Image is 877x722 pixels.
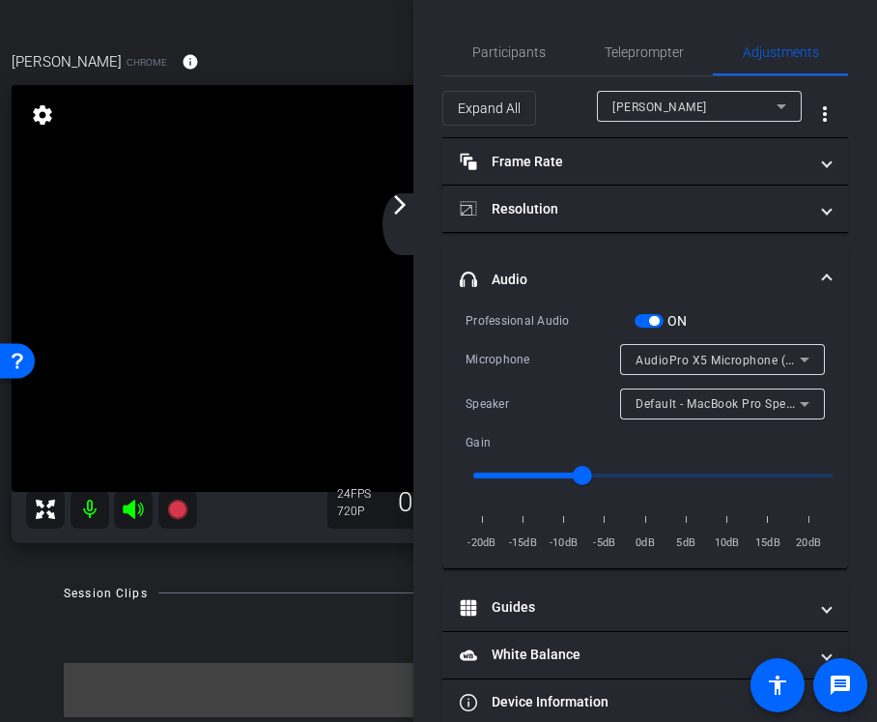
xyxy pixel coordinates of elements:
mat-expansion-panel-header: Frame Rate [442,138,848,185]
mat-expansion-panel-header: Resolution [442,186,848,232]
span: -10dB [548,534,580,553]
span: Default - MacBook Pro Speakers (Built-in) [636,395,868,411]
mat-expansion-panel-header: White Balance [442,632,848,679]
span: Chrome [127,55,167,70]
span: Teleprompter [605,45,684,59]
span: AudioPro X5 Microphone (0a67:d090) [636,352,851,367]
div: Professional Audio [466,311,635,331]
span: FPS [351,487,371,501]
div: Speaker [466,394,620,414]
span: 10dB [711,534,744,553]
div: 720P [337,504,385,519]
div: 24 [337,486,385,502]
div: 00:00:00 [385,486,515,519]
div: Audio [442,310,848,568]
mat-icon: more_vert [813,102,836,126]
mat-icon: accessibility [766,674,789,697]
span: 20dB [792,534,825,553]
mat-panel-title: Device Information [460,692,807,712]
span: Expand All [458,90,521,127]
mat-panel-title: Guides [460,597,807,618]
span: [PERSON_NAME] [12,51,122,72]
mat-panel-title: Frame Rate [460,152,807,172]
mat-icon: message [829,674,852,697]
span: -20dB [466,534,498,553]
span: Adjustments [743,45,819,59]
mat-panel-title: White Balance [460,645,807,665]
label: ON [664,311,688,331]
div: Gain [466,433,635,452]
mat-icon: settings [29,103,56,127]
div: Microphone [466,350,620,369]
mat-panel-title: Resolution [460,199,807,219]
span: -15dB [506,534,539,553]
div: Session Clips [64,584,148,603]
mat-panel-title: Audio [460,270,807,290]
button: More Options for Adjustments Panel [802,91,848,137]
mat-expansion-panel-header: Guides [442,585,848,631]
mat-icon: info [182,53,199,71]
span: -5dB [588,534,621,553]
span: 0dB [629,534,662,553]
mat-icon: arrow_forward_ios [388,193,411,217]
button: Expand All [442,91,536,126]
span: Participants [472,45,546,59]
span: 5dB [669,534,702,553]
span: 15dB [751,534,784,553]
span: [PERSON_NAME] [612,101,707,114]
mat-expansion-panel-header: Audio [442,248,848,310]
